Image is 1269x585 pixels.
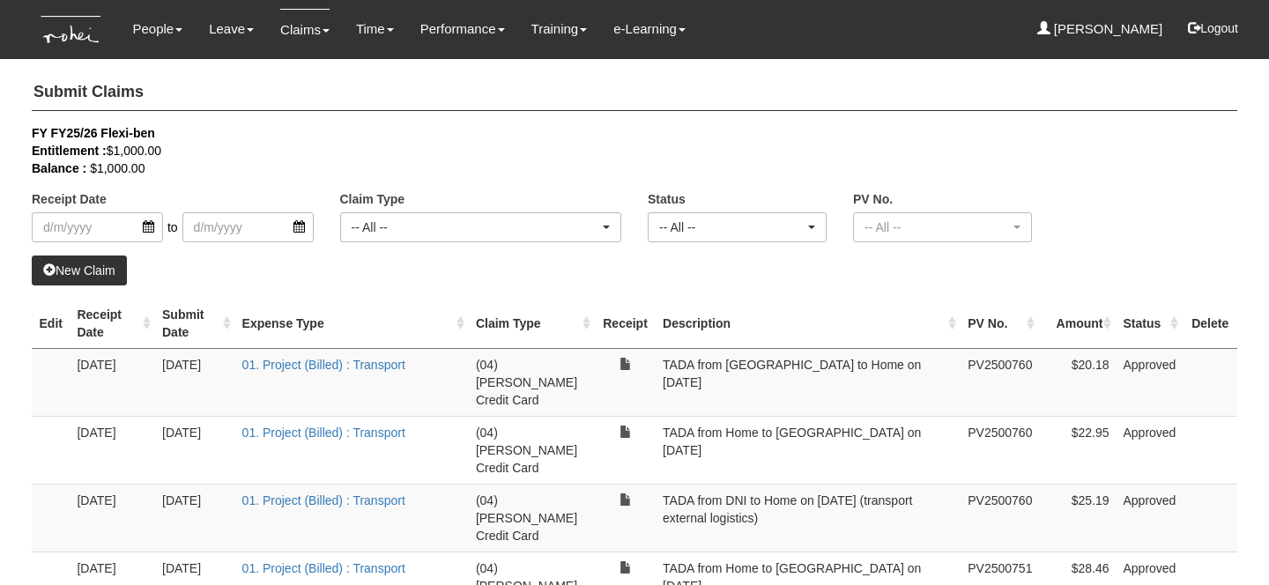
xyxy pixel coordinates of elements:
div: -- All -- [352,218,600,236]
td: [DATE] [70,348,155,416]
a: New Claim [32,255,127,285]
td: PV2500760 [961,348,1039,416]
td: $25.19 [1039,484,1116,552]
label: Status [648,190,686,208]
input: d/m/yyyy [32,212,163,242]
span: to [163,212,182,242]
td: [DATE] [155,348,235,416]
button: Logout [1176,7,1250,49]
a: 01. Project (Billed) : Transport [242,426,405,440]
input: d/m/yyyy [182,212,314,242]
th: Amount : activate to sort column ascending [1039,299,1116,349]
a: Claims [280,9,330,50]
a: Training [531,9,588,49]
label: PV No. [853,190,893,208]
th: Submit Date : activate to sort column ascending [155,299,235,349]
td: Approved [1116,484,1183,552]
button: -- All -- [853,212,1032,242]
th: Claim Type : activate to sort column ascending [469,299,595,349]
a: 01. Project (Billed) : Transport [242,358,405,372]
td: [DATE] [155,416,235,484]
b: Entitlement : [32,144,107,158]
td: PV2500760 [961,484,1039,552]
td: [DATE] [70,416,155,484]
th: Description : activate to sort column ascending [656,299,961,349]
th: Expense Type : activate to sort column ascending [235,299,469,349]
td: $20.18 [1039,348,1116,416]
th: PV No. : activate to sort column ascending [961,299,1039,349]
td: Approved [1116,348,1183,416]
th: Delete [1183,299,1237,349]
a: Time [356,9,394,49]
div: -- All -- [659,218,805,236]
h4: Submit Claims [32,75,1237,111]
a: People [132,9,182,49]
td: (04) [PERSON_NAME] Credit Card [469,484,595,552]
iframe: chat widget [1195,515,1251,567]
button: -- All -- [648,212,827,242]
td: $22.95 [1039,416,1116,484]
a: Performance [420,9,505,49]
td: TADA from Home to [GEOGRAPHIC_DATA] on [DATE] [656,416,961,484]
td: TADA from DNI to Home on [DATE] (transport external logistics) [656,484,961,552]
button: -- All -- [340,212,622,242]
b: Balance : [32,161,86,175]
a: Leave [209,9,254,49]
th: Edit [32,299,70,349]
th: Status : activate to sort column ascending [1116,299,1183,349]
td: (04) [PERSON_NAME] Credit Card [469,416,595,484]
a: e-Learning [613,9,686,49]
th: Receipt Date : activate to sort column ascending [70,299,155,349]
label: Receipt Date [32,190,107,208]
b: FY FY25/26 Flexi-ben [32,126,155,140]
td: PV2500760 [961,416,1039,484]
td: Approved [1116,416,1183,484]
span: $1,000.00 [90,161,145,175]
div: $1,000.00 [32,142,1211,159]
td: TADA from [GEOGRAPHIC_DATA] to Home on [DATE] [656,348,961,416]
td: [DATE] [70,484,155,552]
div: -- All -- [865,218,1010,236]
td: (04) [PERSON_NAME] Credit Card [469,348,595,416]
a: [PERSON_NAME] [1037,9,1163,49]
td: [DATE] [155,484,235,552]
a: 01. Project (Billed) : Transport [242,493,405,507]
a: 01. Project (Billed) : Transport [242,561,405,575]
label: Claim Type [340,190,405,208]
th: Receipt [595,299,656,349]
